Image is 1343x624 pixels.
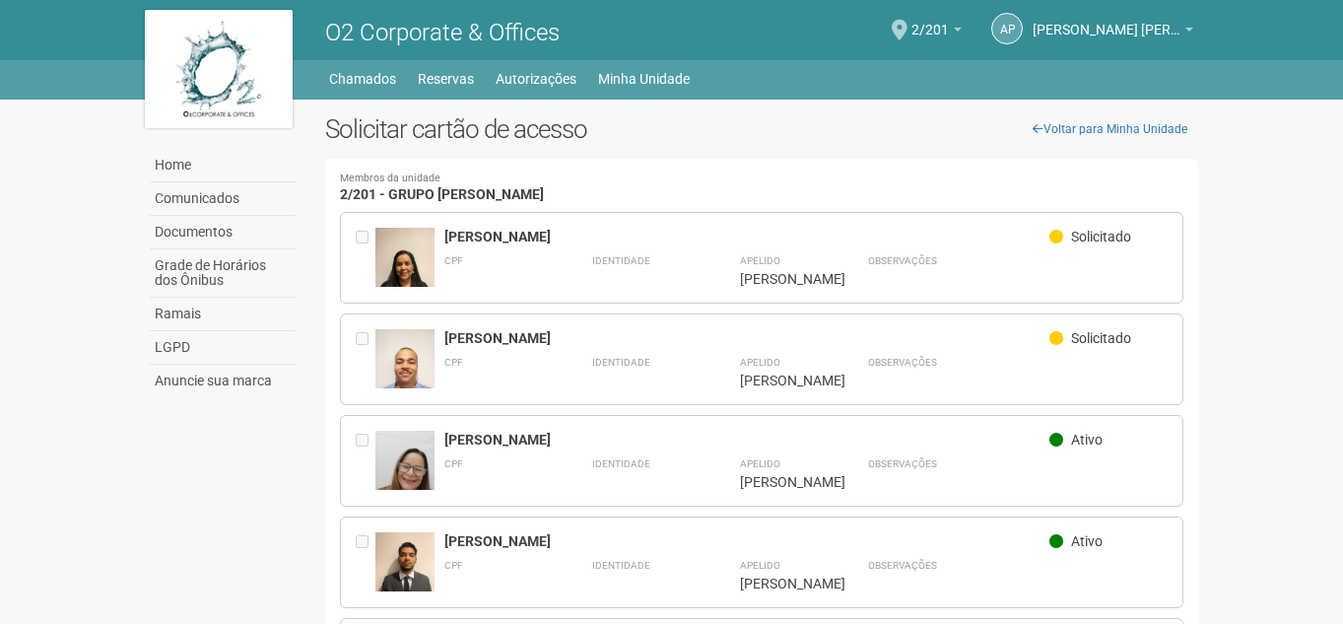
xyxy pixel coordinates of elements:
[375,228,435,307] img: user.jpg
[991,13,1023,44] a: ap
[740,255,780,266] strong: Apelido
[356,532,375,592] div: Entre em contato com a Aministração para solicitar o cancelamento ou 2a via
[740,473,819,491] div: [PERSON_NAME]
[444,532,1050,550] div: [PERSON_NAME]
[592,560,650,571] strong: Identidade
[329,65,396,93] a: Chamados
[592,458,650,469] strong: Identidade
[325,114,1199,144] h2: Solicitar cartão de acesso
[150,182,296,216] a: Comunicados
[496,65,576,93] a: Autorizações
[740,270,819,288] div: [PERSON_NAME]
[740,560,780,571] strong: Apelido
[150,298,296,331] a: Ramais
[598,65,690,93] a: Minha Unidade
[1071,533,1103,549] span: Ativo
[375,431,435,508] img: user.jpg
[444,329,1050,347] div: [PERSON_NAME]
[150,216,296,249] a: Documentos
[150,331,296,365] a: LGPD
[444,228,1050,245] div: [PERSON_NAME]
[444,458,463,469] strong: CPF
[1033,3,1180,37] span: agatha pedro de souza
[340,173,1184,184] small: Membros da unidade
[444,255,463,266] strong: CPF
[418,65,474,93] a: Reservas
[444,357,463,368] strong: CPF
[740,372,819,389] div: [PERSON_NAME]
[592,255,650,266] strong: Identidade
[325,19,560,46] span: O2 Corporate & Offices
[868,458,937,469] strong: Observações
[911,25,962,40] a: 2/201
[356,329,375,389] div: Entre em contato com a Aministração para solicitar o cancelamento ou 2a via
[356,431,375,491] div: Entre em contato com a Aministração para solicitar o cancelamento ou 2a via
[911,3,949,37] span: 2/201
[356,228,375,288] div: Entre em contato com a Aministração para solicitar o cancelamento ou 2a via
[150,365,296,397] a: Anuncie sua marca
[150,149,296,182] a: Home
[375,329,435,408] img: user.jpg
[868,357,937,368] strong: Observações
[1071,330,1131,346] span: Solicitado
[145,10,293,128] img: logo.jpg
[340,173,1184,202] h4: 2/201 - GRUPO [PERSON_NAME]
[1071,229,1131,244] span: Solicitado
[375,532,435,611] img: user.jpg
[444,560,463,571] strong: CPF
[1071,432,1103,448] span: Ativo
[592,357,650,368] strong: Identidade
[868,560,937,571] strong: Observações
[444,431,1050,449] div: [PERSON_NAME]
[868,255,937,266] strong: Observações
[740,458,780,469] strong: Apelido
[1022,114,1198,144] a: Voltar para Minha Unidade
[1033,25,1193,40] a: [PERSON_NAME] [PERSON_NAME]
[150,249,296,298] a: Grade de Horários dos Ônibus
[740,575,819,592] div: [PERSON_NAME]
[740,357,780,368] strong: Apelido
